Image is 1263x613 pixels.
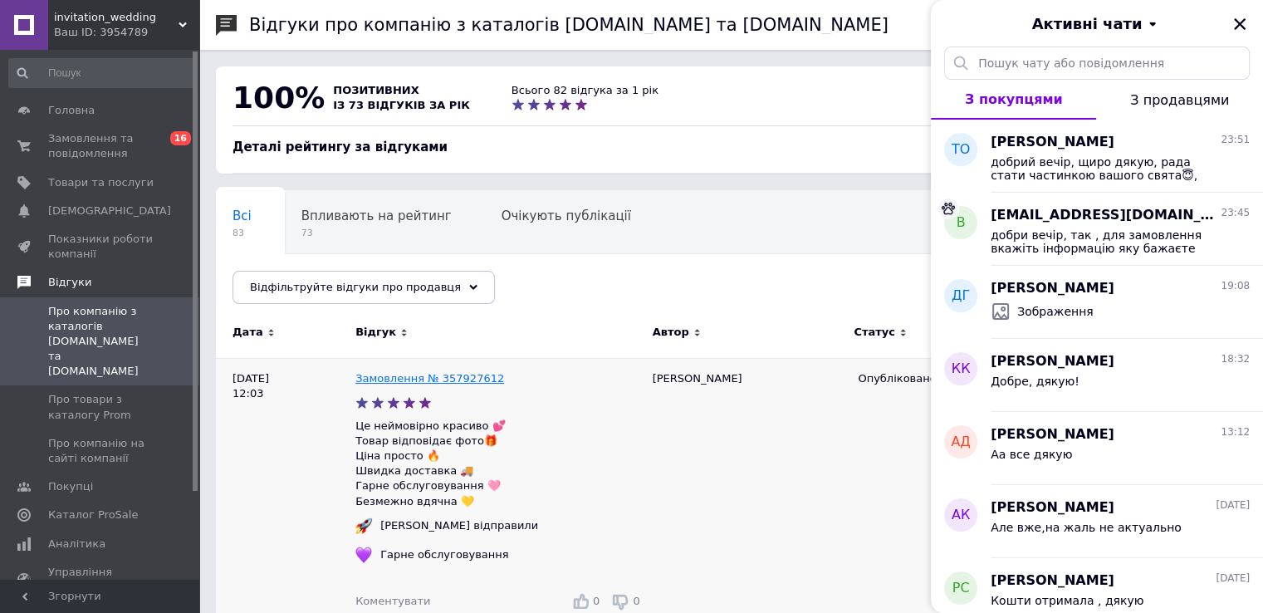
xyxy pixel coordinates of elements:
div: Коментувати [355,594,430,609]
span: позитивних [333,84,419,96]
span: Відфільтруйте відгуки про продавця [250,281,461,293]
span: Добре, дякую! [991,375,1079,388]
span: 18:32 [1221,352,1250,366]
span: Про компанію з каталогів [DOMAIN_NAME] та [DOMAIN_NAME] [48,304,154,380]
span: Коментувати [355,595,430,607]
span: КК [952,360,971,379]
span: Відгуки [48,275,91,290]
span: 19:08 [1221,279,1250,293]
span: [PERSON_NAME] [991,133,1114,152]
span: Замовлення та повідомлення [48,131,154,161]
button: ТО[PERSON_NAME]23:51добрий вечір, щиро дякую, рада стати частинкою вашого свята😇, бажаю вам приєм... [931,120,1263,193]
span: З продавцями [1130,92,1229,108]
span: Автор [653,325,689,340]
span: Опубліковані без комен... [233,272,401,287]
span: 0 [593,595,600,607]
span: Головна [48,103,95,118]
span: Відгук [355,325,396,340]
span: 83 [233,227,252,239]
span: РС [952,579,970,598]
span: Про компанію на сайті компанії [48,436,154,466]
span: Активні чати [1031,13,1142,35]
span: [DATE] [1216,571,1250,586]
span: ДГ [952,287,970,306]
span: Управління сайтом [48,565,154,595]
img: :purple_heart: [355,547,372,563]
input: Пошук [8,58,196,88]
button: АД[PERSON_NAME]13:12Аа все дякую [931,412,1263,485]
h1: Відгуки про компанію з каталогів [DOMAIN_NAME] та [DOMAIN_NAME] [249,15,889,35]
span: Кошти отримала , дякую [991,594,1143,607]
span: АД [951,433,970,452]
span: 100% [233,81,325,115]
span: ТО [952,140,970,159]
span: [PERSON_NAME] [991,425,1114,444]
span: Про товари з каталогу Prom [48,392,154,422]
span: [PERSON_NAME] [991,352,1114,371]
span: [DEMOGRAPHIC_DATA] [48,204,171,218]
span: Зображення [1017,303,1094,320]
span: Статус [854,325,895,340]
span: 13:12 [1221,425,1250,439]
span: Каталог ProSale [48,508,138,522]
span: Покупці [48,479,93,494]
span: b [957,213,966,233]
span: Деталі рейтингу за відгуками [233,140,448,154]
button: b[EMAIL_ADDRESS][DOMAIN_NAME]23:45добри вечір, так , для замовлення вкажіть інформацію яку бажаєт... [931,193,1263,266]
div: [PERSON_NAME] відправили [376,518,542,533]
p: Це неймовірно красиво 💕 Товар відповідає фото🎁 Ціна просто 🔥 Швидка доставка 🚚 Гарне обслуговуван... [355,419,644,509]
img: :rocket: [355,517,372,534]
span: 0 [633,595,639,607]
span: Аналітика [48,537,105,552]
span: [PERSON_NAME] [991,571,1114,591]
span: 23:51 [1221,133,1250,147]
div: Ваш ID: 3954789 [54,25,199,40]
span: Аа все дякую [991,448,1072,461]
div: Опубліковано [858,371,1040,386]
span: Впливають на рейтинг [301,208,452,223]
span: invitation_wedding [54,10,179,25]
span: Але вже,на жаль не актуально [991,521,1182,534]
span: 23:45 [1221,206,1250,220]
span: Всі [233,208,252,223]
div: Опубліковані без коментаря [216,254,434,317]
div: Гарне обслуговування [376,547,512,562]
span: Дата [233,325,263,340]
span: добрий вечір, щиро дякую, рада стати частинкою вашого свята😇, бажаю вам приємних клопотів та мирн... [991,155,1226,182]
span: [DATE] [1216,498,1250,512]
span: Товари та послуги [48,175,154,190]
span: із 73 відгуків за рік [333,99,470,111]
span: Показники роботи компанії [48,232,154,262]
span: добри вечір, так , для замовлення вкажіть інформацію яку бажаєте надрукувати, колір стрічки та кі... [991,228,1226,255]
span: АК [952,506,970,525]
button: Активні чати [977,13,1216,35]
span: [PERSON_NAME] [991,498,1114,517]
span: 16 [170,131,191,145]
span: З покупцями [965,91,1063,107]
span: [EMAIL_ADDRESS][DOMAIN_NAME] [991,206,1217,225]
button: ДГ[PERSON_NAME]19:08Зображення [931,266,1263,339]
span: Очікують публікації [502,208,631,223]
button: КК[PERSON_NAME]18:32Добре, дякую! [931,339,1263,412]
div: Деталі рейтингу за відгуками [233,139,1230,156]
button: З покупцями [931,80,1096,120]
div: Всього 82 відгука за 1 рік [512,83,658,98]
a: Замовлення № 357927612 [355,372,504,385]
button: Закрити [1230,14,1250,34]
input: Пошук чату або повідомлення [944,47,1250,80]
button: З продавцями [1096,80,1263,120]
span: 73 [301,227,452,239]
span: [PERSON_NAME] [991,279,1114,298]
button: АК[PERSON_NAME][DATE]Але вже,на жаль не актуально [931,485,1263,558]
